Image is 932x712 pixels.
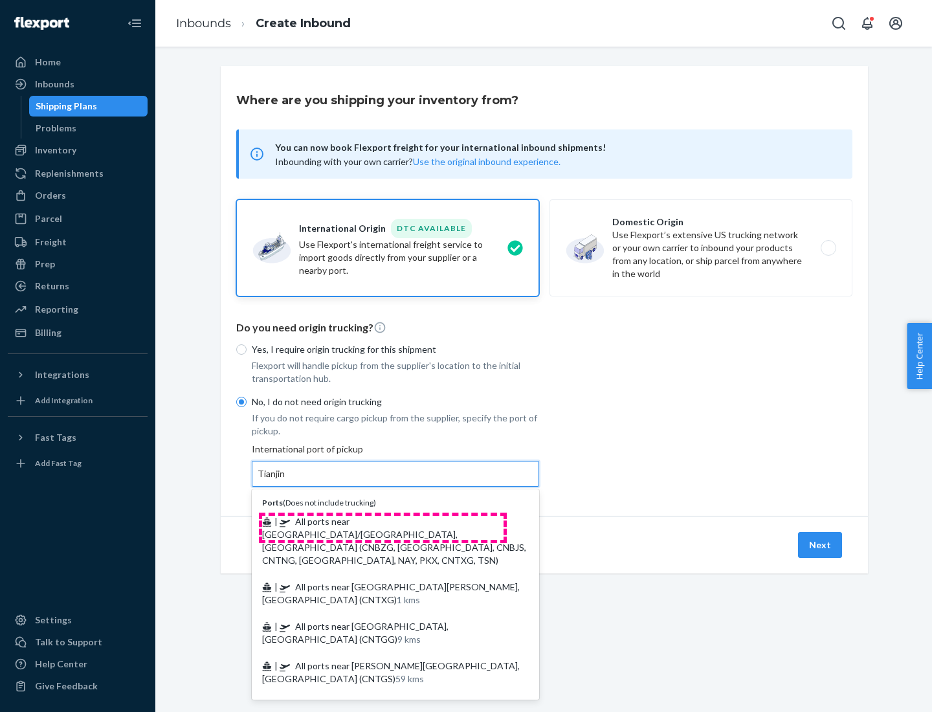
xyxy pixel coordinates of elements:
button: Next [798,532,842,558]
div: Returns [35,280,69,293]
div: Problems [36,122,76,135]
input: Yes, I require origin trucking for this shipment [236,344,247,355]
span: 1 kms [397,594,420,605]
span: | [274,581,278,592]
a: Returns [8,276,148,296]
span: You can now book Flexport freight for your international inbound shipments! [275,140,837,155]
b: Ports [262,498,283,507]
div: Prep [35,258,55,271]
p: If you do not require cargo pickup from the supplier, specify the port of pickup. [252,412,539,438]
div: Reporting [35,303,78,316]
button: Open Search Box [826,10,852,36]
a: Home [8,52,148,72]
div: Inventory [35,144,76,157]
div: Freight [35,236,67,249]
a: Inventory [8,140,148,161]
div: Orders [35,189,66,202]
button: Open notifications [854,10,880,36]
button: Close Navigation [122,10,148,36]
ol: breadcrumbs [166,5,361,43]
span: All ports near [GEOGRAPHIC_DATA]/[GEOGRAPHIC_DATA], [GEOGRAPHIC_DATA] (CNBZG, [GEOGRAPHIC_DATA], ... [262,516,526,566]
a: Problems [29,118,148,139]
div: Help Center [35,658,87,671]
div: Replenishments [35,167,104,180]
span: 59 kms [395,673,424,684]
a: Parcel [8,208,148,229]
div: Integrations [35,368,89,381]
button: Fast Tags [8,427,148,448]
span: All ports near [GEOGRAPHIC_DATA], [GEOGRAPHIC_DATA] (CNTGG) [262,621,449,645]
p: Yes, I require origin trucking for this shipment [252,343,539,356]
p: No, I do not need origin trucking [252,395,539,408]
a: Orders [8,185,148,206]
a: Freight [8,232,148,252]
div: Settings [35,614,72,627]
div: Home [35,56,61,69]
button: Use the original inbound experience. [413,155,560,168]
input: No, I do not need origin trucking [236,397,247,407]
a: Inbounds [8,74,148,95]
button: Help Center [907,323,932,389]
a: Create Inbound [256,16,351,30]
a: Replenishments [8,163,148,184]
a: Reporting [8,299,148,320]
span: | [274,516,278,527]
a: Add Fast Tag [8,453,148,474]
a: Settings [8,610,148,630]
a: Inbounds [176,16,231,30]
a: Help Center [8,654,148,674]
div: Shipping Plans [36,100,97,113]
span: | [274,621,278,632]
div: International port of pickup [252,443,539,487]
div: Give Feedback [35,680,98,693]
span: ( Does not include trucking ) [262,498,376,507]
button: Open account menu [883,10,909,36]
a: Add Integration [8,390,148,411]
span: | [274,660,278,671]
div: Parcel [35,212,62,225]
a: Shipping Plans [29,96,148,117]
p: Flexport will handle pickup from the supplier's location to the initial transportation hub. [252,359,539,385]
h3: Where are you shipping your inventory from? [236,92,518,109]
a: Billing [8,322,148,343]
span: All ports near [PERSON_NAME][GEOGRAPHIC_DATA], [GEOGRAPHIC_DATA] (CNTGS) [262,660,520,684]
button: Give Feedback [8,676,148,696]
span: 9 kms [397,634,421,645]
div: Fast Tags [35,431,76,444]
a: Talk to Support [8,632,148,652]
button: Integrations [8,364,148,385]
img: Flexport logo [14,17,69,30]
div: Add Integration [35,395,93,406]
div: Inbounds [35,78,74,91]
div: Talk to Support [35,636,102,649]
input: Ports(Does not include trucking) | All ports near [GEOGRAPHIC_DATA]/[GEOGRAPHIC_DATA], [GEOGRAPHI... [258,467,286,480]
span: All ports near [GEOGRAPHIC_DATA][PERSON_NAME], [GEOGRAPHIC_DATA] (CNTXG) [262,581,520,605]
div: Add Fast Tag [35,458,82,469]
p: Do you need origin trucking? [236,320,852,335]
a: Prep [8,254,148,274]
div: Billing [35,326,61,339]
span: Inbounding with your own carrier? [275,156,560,167]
